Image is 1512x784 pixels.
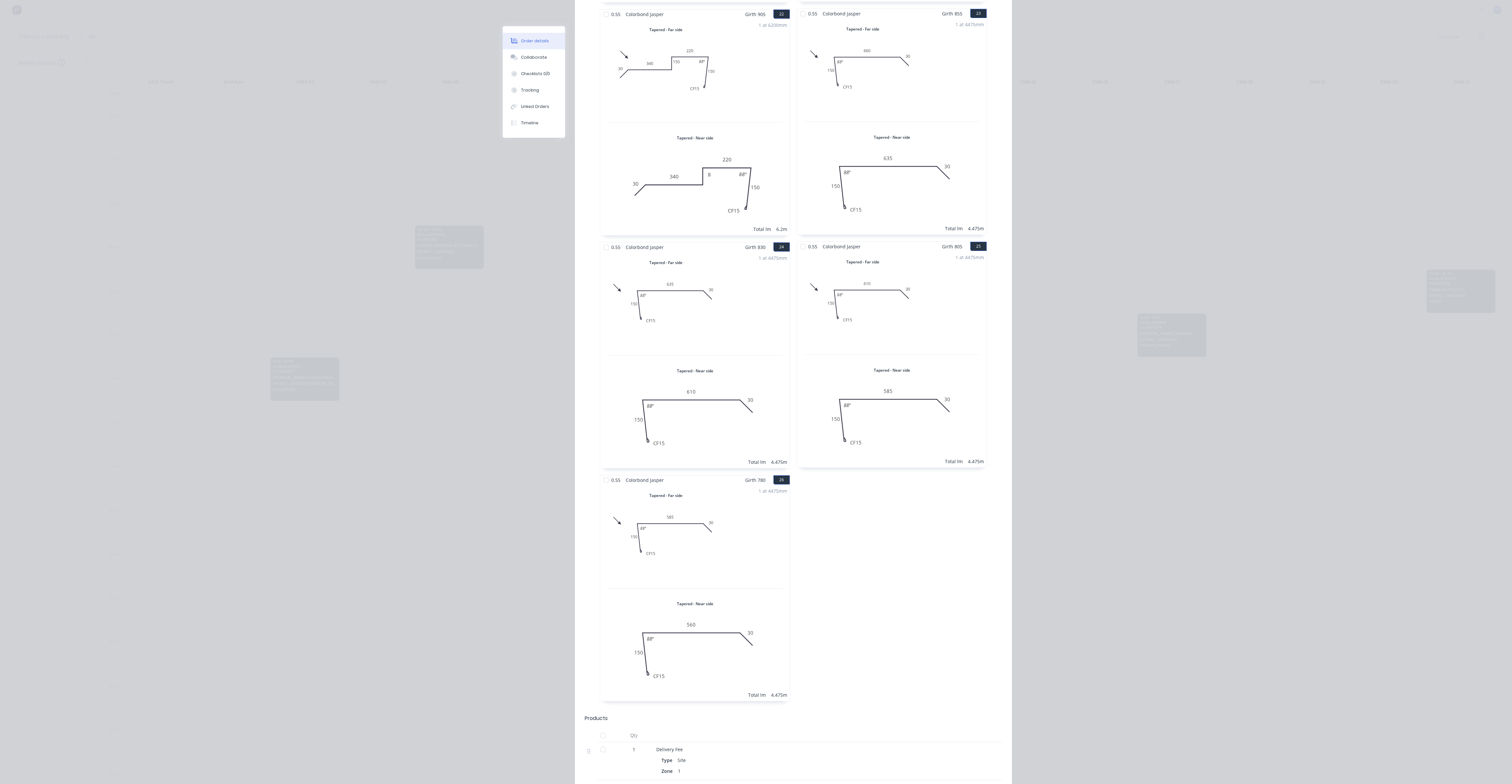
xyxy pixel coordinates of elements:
div: 1 at 4475mm [955,21,984,28]
div: Checklists 0/0 [521,71,550,77]
div: Products [585,714,608,722]
button: Checklists 0/0 [503,66,565,82]
div: 6.2m [776,226,787,233]
div: Tracking [521,87,539,93]
span: Girth 855 [942,9,962,18]
div: 4.475m [771,459,787,465]
div: Collaborate [521,54,547,60]
div: 1 at 4475mm [759,255,787,261]
span: Girth 830 [745,242,766,252]
button: Order details [503,33,565,49]
span: 0.55 [806,242,820,251]
div: Total lm [753,226,771,233]
div: Total lm [945,225,963,232]
span: Girth 805 [942,242,962,251]
span: 0.55 [609,10,623,19]
span: Colorbond Jasper [623,10,666,19]
span: Colorbond Jasper [820,242,863,251]
span: 0.55 [609,242,623,252]
div: Site [675,755,688,765]
span: Colorbond Jasper [623,242,666,252]
button: 25 [970,242,987,251]
div: Tapered - Far side0CF151506353088ºTapered - Near side0CF151506103088º1 at 4475mmTotal lm4.475m [600,252,790,468]
div: Total lm [748,459,766,465]
div: Tapered - Far side0CF151506103088ºTapered - Near side0CF151505853088º1 at 4475mmTotal lm4.475m [797,251,987,467]
div: Zone [661,766,675,776]
div: 1 at 4475mm [759,487,787,494]
span: 0.55 [806,9,820,18]
button: Timeline [503,115,565,131]
button: Collaborate [503,49,565,66]
button: 24 [773,242,790,252]
button: Linked Orders [503,98,565,115]
div: Total lm [945,458,963,465]
div: Tapered - Far side030340150220CF1515088ºTapered - Near side0303408220CF1515088º1 at 6200mmTotal l... [600,19,790,235]
div: 1 [675,766,683,776]
span: Colorbond Jasper [820,9,863,18]
div: Type [661,755,675,765]
span: Girth 780 [745,475,766,485]
span: Girth 905 [745,10,766,19]
div: Qty [614,729,654,742]
button: 22 [773,10,790,19]
div: Tapered - Far side0CF151505853088ºTapered - Near side0CF151505603088º1 at 4475mmTotal lm4.475m [600,485,790,701]
button: Tracking [503,82,565,98]
span: 0.55 [609,475,623,485]
div: 1 at 6200mm [759,22,787,29]
div: Order details [521,38,549,44]
span: Delivery Fee [656,746,683,753]
div: Tapered - Far side0CF151506603088ºTapered - Near side0CF151506353088º1 at 4475mmTotal lm4.475m [797,18,987,235]
div: Total lm [748,691,766,698]
div: 4.475m [968,225,984,232]
div: Timeline [521,120,538,126]
div: 1 at 4475mm [955,254,984,261]
button: 23 [970,9,987,18]
div: Linked Orders [521,104,549,110]
span: Colorbond Jasper [623,475,666,485]
button: 26 [773,475,790,485]
span: 1 [633,746,635,753]
div: 4.475m [771,691,787,698]
div: 4.475m [968,458,984,465]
